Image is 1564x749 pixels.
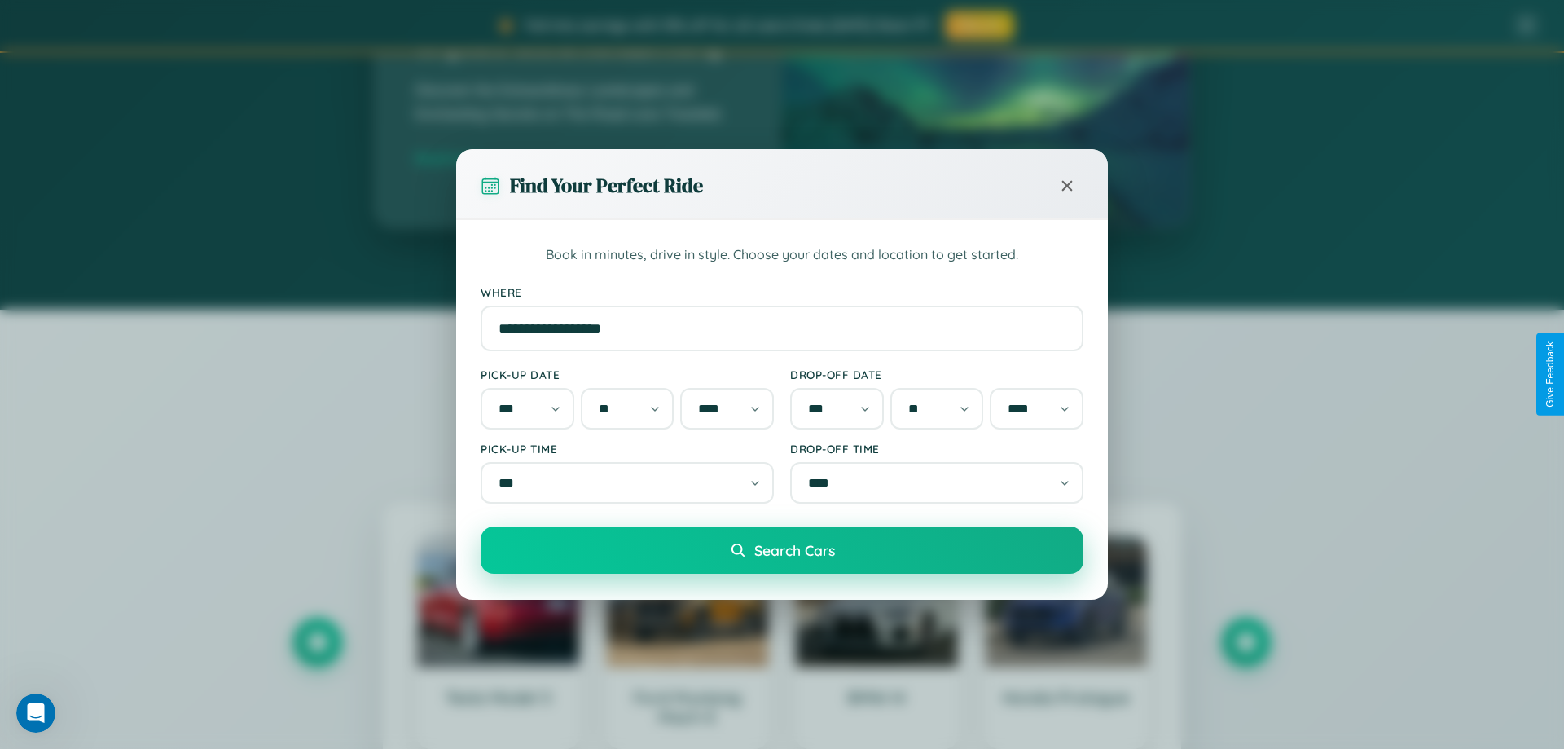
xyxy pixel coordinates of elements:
[510,172,703,199] h3: Find Your Perfect Ride
[481,442,774,456] label: Pick-up Time
[481,245,1083,266] p: Book in minutes, drive in style. Choose your dates and location to get started.
[481,527,1083,574] button: Search Cars
[754,541,835,559] span: Search Cars
[790,442,1083,456] label: Drop-off Time
[481,285,1083,299] label: Where
[790,368,1083,381] label: Drop-off Date
[481,368,774,381] label: Pick-up Date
